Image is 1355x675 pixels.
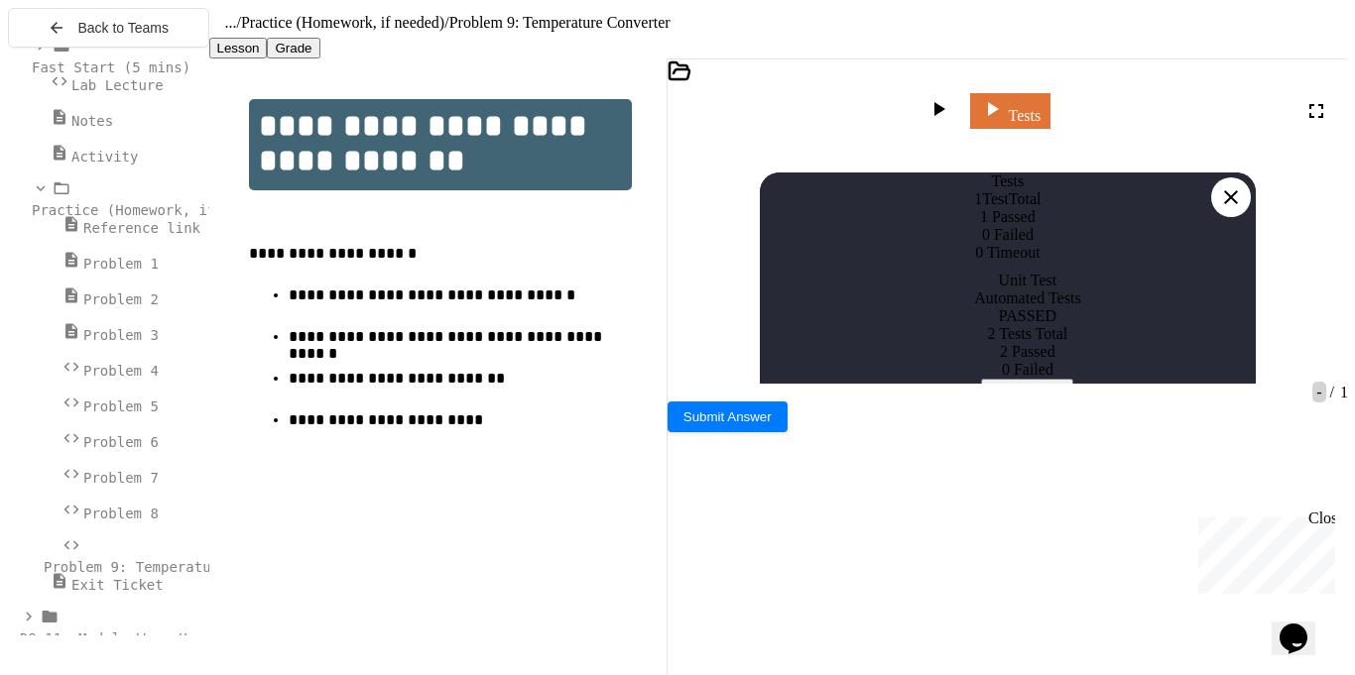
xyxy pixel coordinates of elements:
div: 2 Tests Total [780,325,1276,343]
iframe: chat widget [1272,596,1335,655]
span: Problem 4 [83,363,159,379]
div: 2 Passed [780,343,1276,361]
span: Exit Ticket [71,577,164,593]
span: Problem 8 [83,506,159,521]
span: Reference link [83,220,200,236]
iframe: chat widget [1190,509,1335,594]
span: Problem 1 [83,256,159,272]
span: / [1330,384,1334,400]
div: 0 Failed [760,226,1256,244]
div: Automated Tests [780,289,1276,307]
div: Tests [760,172,1256,190]
span: Problem 9: Temperature Converter [449,14,671,31]
div: 0 Timeout [760,244,1256,262]
span: Problem 9: Temperature Converter [44,559,311,575]
button: View Results [981,379,1073,399]
button: Lesson [209,38,268,58]
span: Problem 5 [83,398,159,414]
button: Back to Teams [8,8,209,48]
div: 1 Test Total [760,190,1256,208]
span: D9-11: Module Wrap Up [20,630,195,646]
button: Grade [267,38,319,58]
a: Tests [970,93,1051,129]
div: PASSED [780,307,1276,325]
span: Back to Teams [77,20,169,36]
div: 1 Passed [760,208,1256,226]
span: Problem 3 [83,327,159,343]
span: Problem 6 [83,434,159,450]
span: / [444,14,448,31]
span: - [1312,382,1325,402]
span: Practice (Homework, if needed) [32,202,283,218]
span: 1 [1336,384,1348,400]
div: 0 Failed [780,361,1276,379]
span: Fast Start (5 mins) [32,59,190,75]
span: Submit Answer [683,409,772,424]
span: ... [225,14,237,31]
span: / [237,14,241,31]
span: Problem 7 [83,470,159,486]
div: Unit Test [780,272,1276,289]
span: Lab Lecture [71,77,164,93]
button: Submit Answer [668,401,788,432]
span: Practice (Homework, if needed) [241,14,444,31]
span: Problem 2 [83,291,159,307]
div: Chat with us now!Close [8,8,137,126]
span: Activity [71,149,138,165]
span: Notes [71,113,113,129]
